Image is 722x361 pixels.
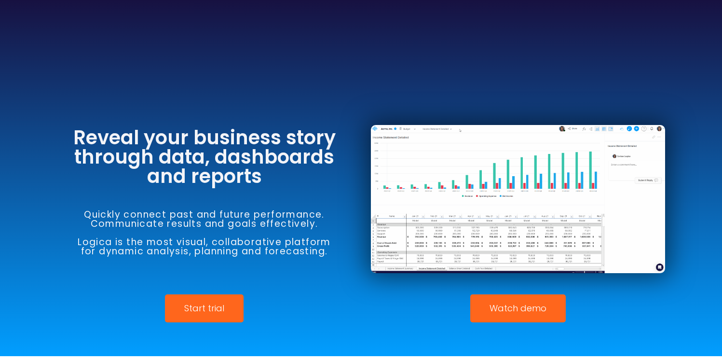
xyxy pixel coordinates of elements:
[470,294,566,322] a: Watch demo
[490,304,546,313] span: Watch demo
[184,304,224,313] span: Start trial
[165,294,244,322] a: Start trial
[57,128,352,186] h3: Reveal your business story through data, dashboards and reports
[57,210,352,256] h6: Quickly connect past and future performance. Communicate results and goals effectively. Logica is...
